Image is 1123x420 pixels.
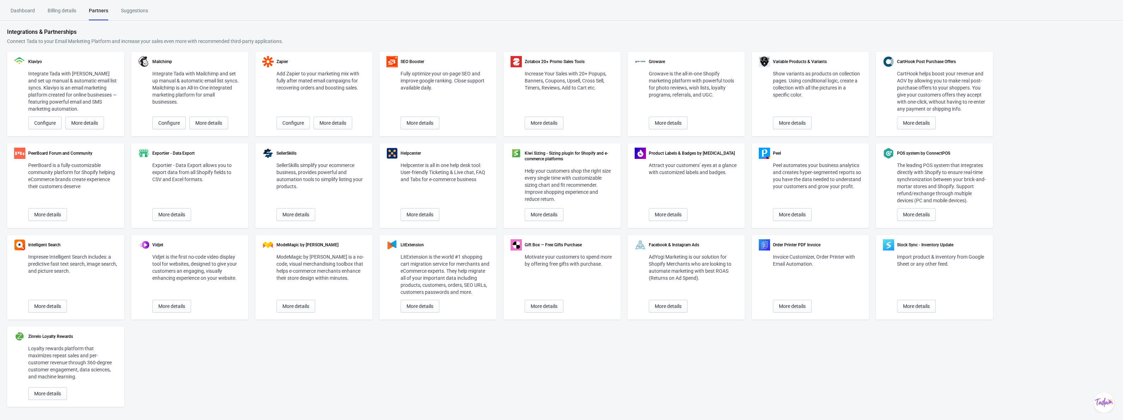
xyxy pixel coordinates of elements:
span: More details [407,212,433,217]
img: partner-seobooster-logo.png [386,56,398,67]
div: Zinrelo Loyalty Rewards [28,334,117,339]
div: Facebook & Instagram Ads [649,242,738,248]
button: More details [401,117,439,129]
iframe: chat widget [1093,392,1116,413]
img: zapier.svg [262,56,274,67]
div: CartHook Post Purchase Offers [897,59,986,64]
img: partner-logo-kiwi.png [511,148,522,159]
img: partner-helpcenter-logo.png [386,148,398,159]
span: More details [319,120,346,126]
div: Show variants as products on collection pages. Using conditional logic, create a collection with ... [773,70,862,98]
div: Integrate Tada with Mailchimp and set up manual & automatic email list syncs. Mailchimp is an All... [152,70,241,105]
img: partner-growave-logo.png [635,56,646,67]
img: partner-order-printer-pdf-invoice-logo.png [759,239,770,251]
img: partner-variants-logo.png [759,56,770,67]
button: Configure [152,117,186,129]
img: partner-peerboard-logo.png [14,148,25,159]
button: More details [773,300,812,313]
div: Fully optimize your on-page SEO and improve google ranking. Close support available daily. [401,70,489,91]
img: partner-zotabox-logo.png [511,56,522,67]
button: More details [276,300,315,313]
img: partner-peel-logo.png [759,148,770,159]
span: More details [779,212,806,217]
span: More details [71,120,98,126]
button: More details [401,300,439,313]
img: partner-sellerskills-logo.png [262,148,274,159]
div: LitExtension [401,242,489,248]
span: More details [655,212,682,217]
div: Order Printer PDF Invoice [773,242,862,248]
div: Klaviyo [28,59,117,64]
div: Import product & inventory from Google Sheet or any other feed. [897,253,986,267]
span: More details [531,303,557,309]
img: partner-exportier-logo.png [138,148,149,159]
div: ModeMagic by [PERSON_NAME] [276,242,365,248]
button: More details [773,208,812,221]
div: Increase Your Sales with 20+ Popups, Banners, Coupons, Upsell, Cross Sell, Timers, Reviews, Add t... [525,70,614,91]
button: More details [28,387,67,400]
button: More details [773,117,812,129]
div: Exportier - Data Export allows you to export data from all Shopify fields to CSV and Excel formats. [152,162,241,183]
span: More details [903,303,930,309]
button: Configure [28,117,62,129]
div: POS system by ConnectPOS [897,150,986,156]
div: Exportier - Data Export [152,150,241,156]
span: More details [282,303,309,309]
img: partner-adyogi-logo.png [635,239,646,251]
button: More details [649,117,688,129]
div: Vidjet is the first no-code video display tool for websites, designed to give your customers an e... [152,253,241,282]
div: Attract your customers’ eyes at a glance with customized labels and badges. [649,162,738,176]
div: Peel automates your business analytics and creates hyper-segmented reports so you have the data n... [773,162,862,190]
img: partner-stocksync-logo.png [883,239,894,251]
img: partner-modemagic.png [262,239,274,251]
div: Gift Box — Free Gifts Purchase [525,242,614,248]
div: PeerBoard Forum and Community [28,150,117,156]
div: Growave is the all-in-one Shopify marketing platform with powerful tools for photo reviews, wish ... [649,70,738,98]
img: klaviyo.png [14,57,25,64]
button: More details [313,117,352,129]
div: Zotabox 20+ Promo Sales Tools [525,59,614,64]
span: Configure [34,120,56,126]
button: Configure [276,117,310,129]
div: Mailchimp [152,59,241,64]
div: Add Zapier to your marketing mix with fully after mated email campaigns for recovering orders and... [276,70,365,91]
div: SEO Booster [401,59,489,64]
div: Invoice Customizer, Order Printer with Email Automation. [773,253,862,267]
div: SellerSkills [276,150,365,156]
img: partner-carthook-logo.png [883,56,894,67]
div: The leading POS system that integrates directly with Shopify to ensure real-time synchronization ... [897,162,986,204]
div: Helpcenter is all in one help desk tool: User-friendly Ticketing & Live chat, FAQ and Tabs for e-... [401,162,489,183]
span: More details [195,120,222,126]
div: Kiwi Sizing - Sizing plugin for Shopify and e-commerce platforms [525,150,614,162]
span: More details [34,212,61,217]
span: More details [531,120,557,126]
div: Suggestions [121,7,148,19]
span: More details [407,120,433,126]
button: More details [401,208,439,221]
div: Integrate Tada with [PERSON_NAME] and set up manual & automatic email list syncs. Klaviyo is an e... [28,70,117,112]
span: More details [158,212,185,217]
span: More details [779,120,806,126]
div: Billing details [48,7,76,19]
div: Integrations & Partnerships [7,28,1116,36]
div: Help your customers shop the right size every single time with customizable sizing chart and fit ... [525,167,614,203]
button: More details [152,208,191,221]
div: ModeMagic by [PERSON_NAME] is a no-code, visual merchandising toolbox that helps e-commerce merch... [276,253,365,282]
img: partner-zinrelo-logo.png [14,331,25,342]
img: mailchimp.png [138,56,149,67]
div: Growave [649,59,738,64]
button: More details [525,300,563,313]
span: More details [34,391,61,396]
button: More details [649,208,688,221]
span: More details [903,212,930,217]
button: More details [649,300,688,313]
span: More details [779,303,806,309]
span: More details [655,303,682,309]
div: Impresee Intelligent Search includes: a predictive fast text search, image search, and picture se... [28,253,117,274]
button: More details [28,208,67,221]
button: More details [189,117,228,129]
div: SellerSkills simplify your ecommerce business, provides powerful and automation tools to simplify... [276,162,365,190]
div: Zapier [276,59,365,64]
div: Motivate your customers to spend more by offering free gifts with purchase. [525,253,614,267]
img: partner-vidjet.png [138,239,149,251]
